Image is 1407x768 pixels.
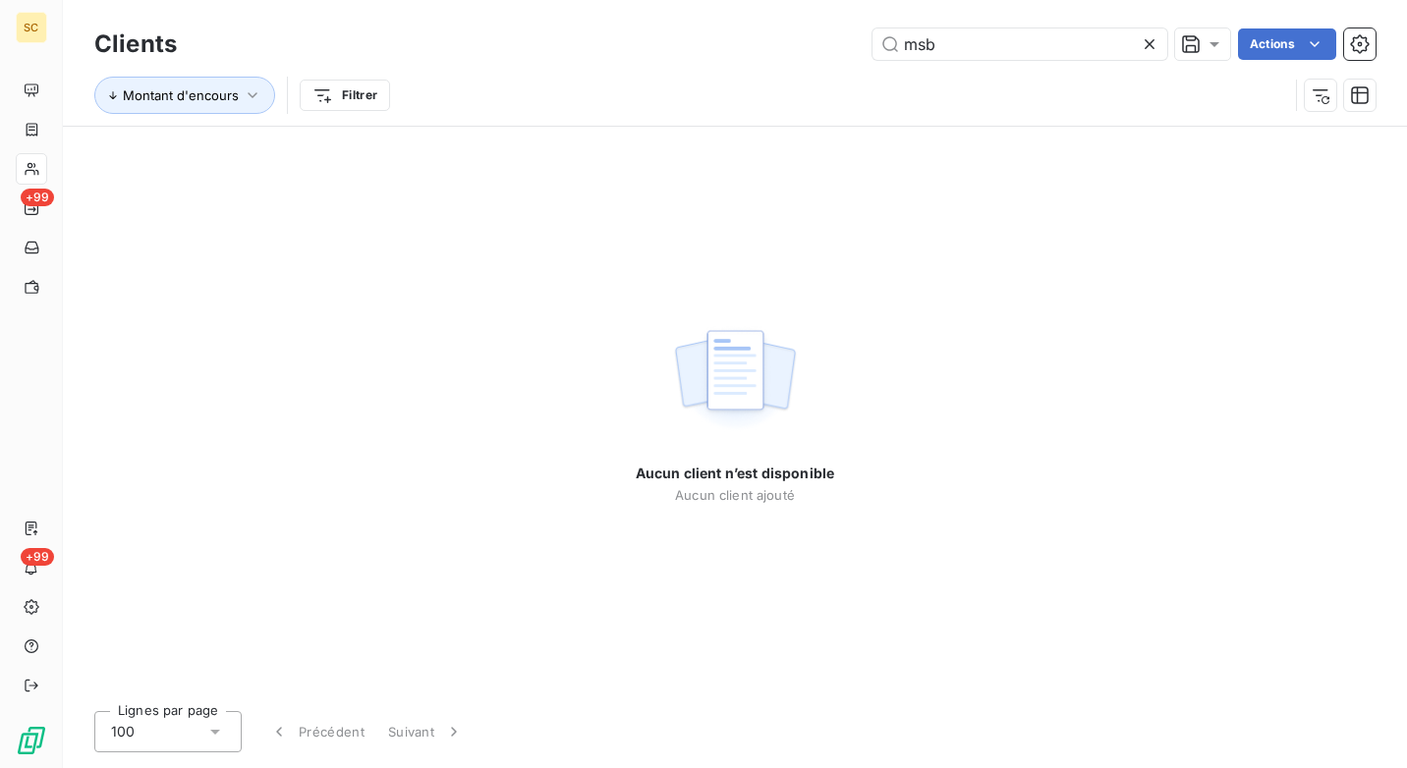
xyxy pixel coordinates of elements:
[672,319,798,441] img: empty state
[1340,701,1387,748] iframe: Intercom live chat
[675,487,795,503] span: Aucun client ajouté
[636,464,834,483] span: Aucun client n’est disponible
[1238,28,1336,60] button: Actions
[94,27,177,62] h3: Clients
[300,80,390,111] button: Filtrer
[111,722,135,741] span: 100
[872,28,1167,60] input: Rechercher
[94,77,275,114] button: Montant d'encours
[16,725,47,756] img: Logo LeanPay
[21,548,54,566] span: +99
[257,711,376,752] button: Précédent
[123,87,239,103] span: Montant d'encours
[21,189,54,206] span: +99
[376,711,476,752] button: Suivant
[16,12,47,43] div: SC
